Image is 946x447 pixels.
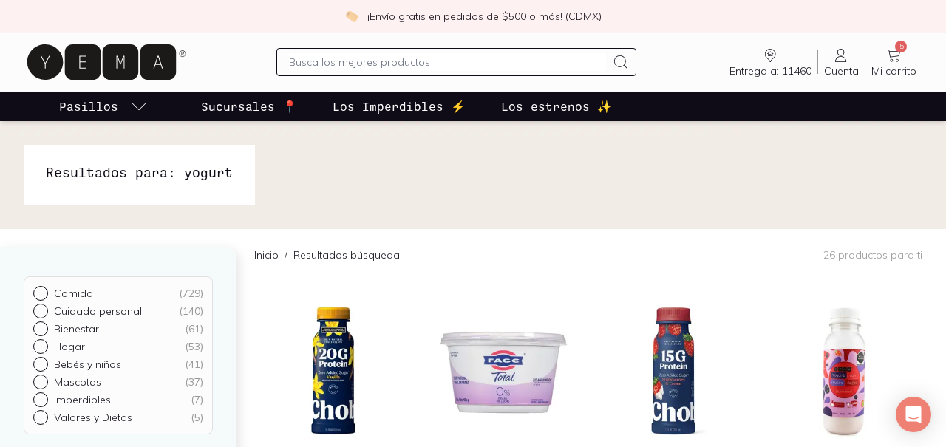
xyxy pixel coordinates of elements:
[54,358,121,371] p: Bebés y niños
[54,304,142,318] p: Cuidado personal
[191,393,203,406] div: ( 7 )
[46,163,233,182] h1: Resultados para: yogurt
[896,397,931,432] div: Open Intercom Messenger
[498,92,615,121] a: Los estrenos ✨
[54,375,101,389] p: Mascotas
[279,248,293,262] span: /
[254,248,279,262] a: Inicio
[501,98,612,115] p: Los estrenos ✨
[818,47,865,78] a: Cuenta
[345,10,358,23] img: check
[201,98,297,115] p: Sucursales 📍
[54,393,111,406] p: Imperdibles
[185,340,203,353] div: ( 53 )
[54,322,99,335] p: Bienestar
[59,98,118,115] p: Pasillos
[367,9,602,24] p: ¡Envío gratis en pedidos de $500 o más! (CDMX)
[54,411,132,424] p: Valores y Dietas
[54,340,85,353] p: Hogar
[895,41,907,52] span: 5
[185,375,203,389] div: ( 37 )
[729,64,811,78] span: Entrega a: 11460
[191,411,203,424] div: ( 5 )
[865,47,922,78] a: 5Mi carrito
[185,322,203,335] div: ( 61 )
[724,47,817,78] a: Entrega a: 11460
[293,248,400,262] p: Resultados búsqueda
[185,358,203,371] div: ( 41 )
[56,92,151,121] a: pasillo-todos-link
[289,53,605,71] input: Busca los mejores productos
[179,287,203,300] div: ( 729 )
[823,248,922,262] p: 26 productos para ti
[198,92,300,121] a: Sucursales 📍
[333,98,466,115] p: Los Imperdibles ⚡️
[54,287,93,300] p: Comida
[824,64,859,78] span: Cuenta
[179,304,203,318] div: ( 140 )
[871,64,916,78] span: Mi carrito
[330,92,469,121] a: Los Imperdibles ⚡️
